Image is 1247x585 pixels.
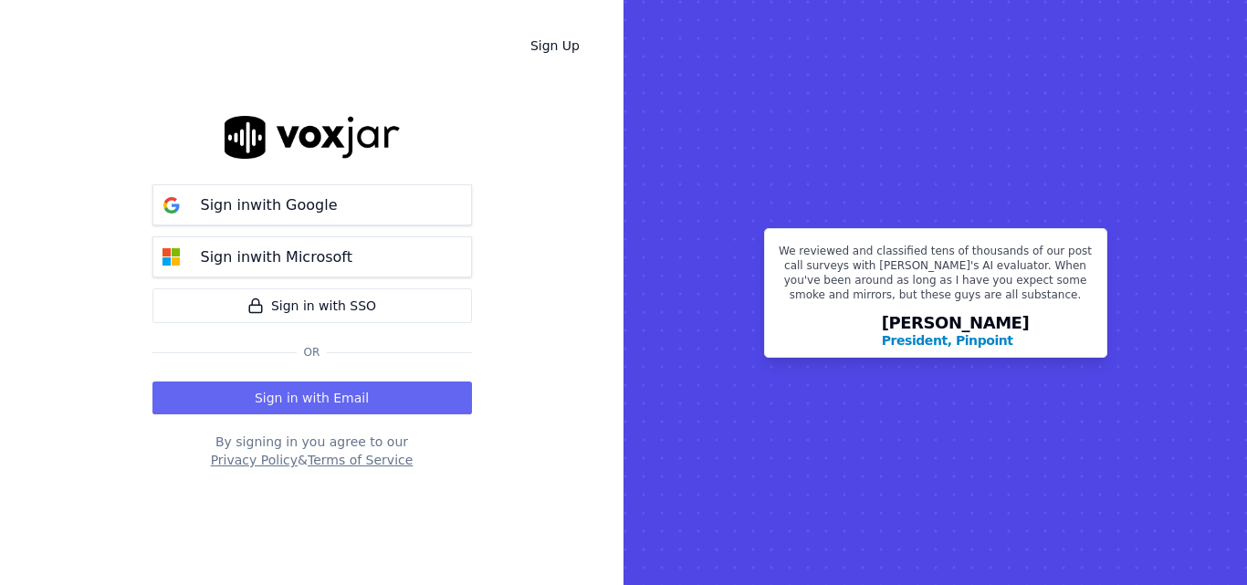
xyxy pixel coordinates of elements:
[308,451,413,469] button: Terms of Service
[516,29,594,62] a: Sign Up
[152,288,472,323] a: Sign in with SSO
[152,433,472,469] div: By signing in you agree to our &
[882,331,1013,350] p: President, Pinpoint
[211,451,298,469] button: Privacy Policy
[776,244,1095,309] p: We reviewed and classified tens of thousands of our post call surveys with [PERSON_NAME]'s AI eva...
[152,184,472,225] button: Sign inwith Google
[201,246,352,268] p: Sign in with Microsoft
[152,381,472,414] button: Sign in with Email
[152,236,472,277] button: Sign inwith Microsoft
[225,116,400,159] img: logo
[882,315,1030,350] div: [PERSON_NAME]
[201,194,338,216] p: Sign in with Google
[153,239,190,276] img: microsoft Sign in button
[153,187,190,224] img: google Sign in button
[297,345,328,360] span: Or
